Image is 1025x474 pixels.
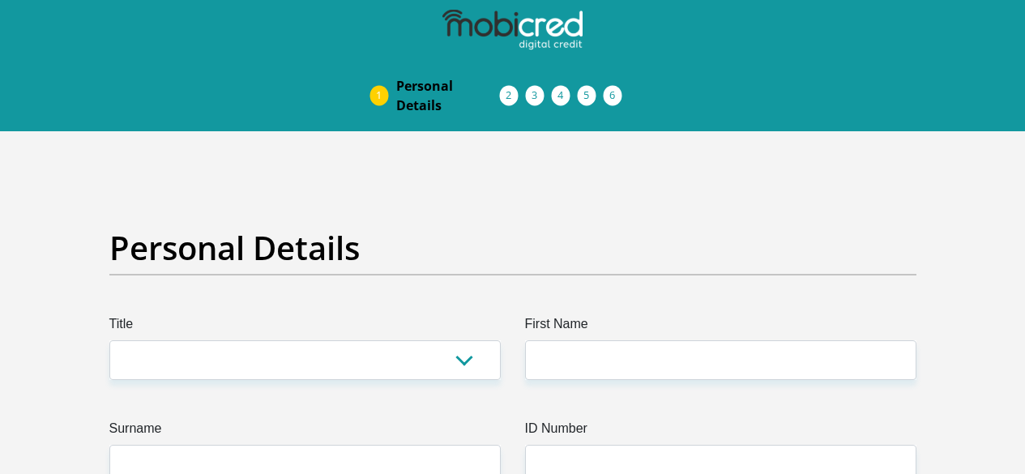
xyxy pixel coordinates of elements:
label: First Name [525,314,916,340]
a: PersonalDetails [383,70,513,122]
img: mobicred logo [442,10,582,50]
label: ID Number [525,419,916,445]
span: Personal Details [396,76,500,115]
label: Title [109,314,501,340]
input: First Name [525,340,916,380]
label: Surname [109,419,501,445]
h2: Personal Details [109,228,916,267]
